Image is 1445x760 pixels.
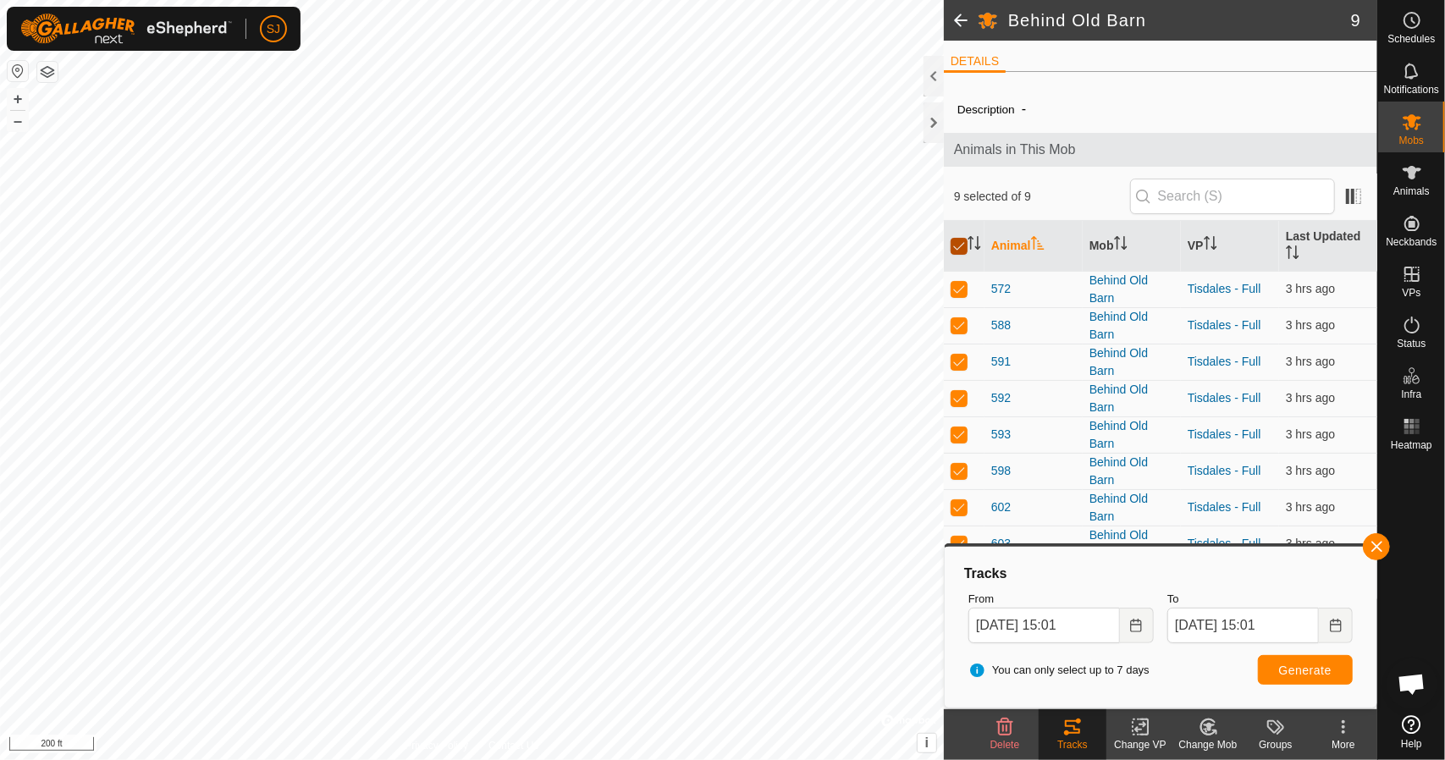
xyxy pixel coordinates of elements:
div: Behind Old Barn [1089,454,1174,489]
div: Behind Old Barn [1089,490,1174,526]
span: 572 [991,280,1011,298]
div: Groups [1242,737,1310,752]
th: Animal [984,221,1083,272]
a: Tisdales - Full [1188,464,1261,477]
a: Help [1378,708,1445,756]
span: - [1015,95,1033,123]
div: Behind Old Barn [1089,381,1174,416]
button: – [8,111,28,131]
div: Change VP [1106,737,1174,752]
span: Animals in This Mob [954,140,1367,160]
th: VP [1181,221,1279,272]
span: 588 [991,317,1011,334]
p-sorticon: Activate to sort [968,239,981,252]
button: i [918,734,936,752]
img: Gallagher Logo [20,14,232,44]
a: Tisdales - Full [1188,318,1261,332]
button: Choose Date [1319,608,1353,643]
div: Change Mob [1174,737,1242,752]
a: Contact Us [488,738,538,753]
span: 591 [991,353,1011,371]
span: 9 Oct 2025, 11:06 am [1286,282,1335,295]
a: Tisdales - Full [1188,427,1261,441]
p-sorticon: Activate to sort [1286,248,1299,262]
span: 9 Oct 2025, 11:06 am [1286,537,1335,550]
span: Neckbands [1386,237,1437,247]
div: More [1310,737,1377,752]
span: 9 Oct 2025, 11:06 am [1286,500,1335,514]
span: Infra [1401,389,1421,399]
span: 9 Oct 2025, 11:06 am [1286,464,1335,477]
span: Generate [1279,664,1332,677]
span: 9 Oct 2025, 11:06 am [1286,318,1335,332]
span: Status [1397,339,1426,349]
h2: Behind Old Barn [1008,10,1351,30]
span: 9 Oct 2025, 11:06 am [1286,391,1335,405]
span: Heatmap [1391,440,1432,450]
a: Tisdales - Full [1188,537,1261,550]
label: To [1167,591,1353,608]
span: Delete [990,739,1020,751]
span: i [925,735,929,750]
button: Map Layers [37,62,58,82]
div: Tracks [962,564,1360,584]
button: Reset Map [8,61,28,81]
span: 593 [991,426,1011,443]
span: You can only select up to 7 days [968,662,1150,679]
span: Animals [1393,186,1430,196]
p-sorticon: Activate to sort [1204,239,1217,252]
span: 602 [991,498,1011,516]
a: Tisdales - Full [1188,500,1261,514]
div: Tracks [1039,737,1106,752]
button: Generate [1258,655,1353,685]
div: Behind Old Barn [1089,417,1174,453]
p-sorticon: Activate to sort [1114,239,1128,252]
span: 9 selected of 9 [954,188,1130,206]
span: 598 [991,462,1011,480]
div: Behind Old Barn [1089,344,1174,380]
span: Schedules [1387,34,1435,44]
span: Help [1401,739,1422,749]
div: Open chat [1387,658,1437,709]
a: Tisdales - Full [1188,391,1261,405]
p-sorticon: Activate to sort [1031,239,1045,252]
input: Search (S) [1130,179,1335,214]
button: Choose Date [1120,608,1154,643]
span: 9 Oct 2025, 11:06 am [1286,427,1335,441]
span: 9 Oct 2025, 11:06 am [1286,355,1335,368]
span: Notifications [1384,85,1439,95]
th: Mob [1083,221,1181,272]
span: Mobs [1399,135,1424,146]
span: 603 [991,535,1011,553]
div: Behind Old Barn [1089,272,1174,307]
a: Tisdales - Full [1188,282,1261,295]
a: Privacy Policy [405,738,468,753]
th: Last Updated [1279,221,1377,272]
li: DETAILS [944,52,1006,73]
label: Description [957,103,1015,116]
span: 9 [1351,8,1360,33]
div: Behind Old Barn [1089,308,1174,344]
button: + [8,89,28,109]
span: SJ [267,20,280,38]
span: VPs [1402,288,1420,298]
div: Behind Old Barn [1089,526,1174,562]
a: Tisdales - Full [1188,355,1261,368]
span: 592 [991,389,1011,407]
label: From [968,591,1154,608]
